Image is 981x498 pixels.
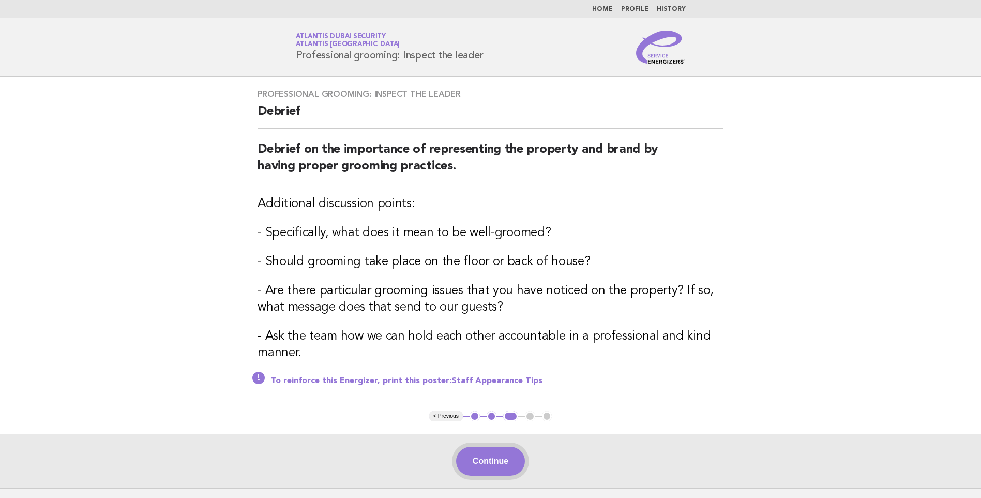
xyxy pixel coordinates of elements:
[258,104,723,129] h2: Debrief
[636,31,686,64] img: Service Energizers
[258,283,723,316] h3: - Are there particular grooming issues that you have noticed on the property? If so, what message...
[296,33,400,48] a: Atlantis Dubai SecurityAtlantis [GEOGRAPHIC_DATA]
[429,411,463,421] button: < Previous
[258,89,723,99] h3: Professional grooming: Inspect the leader
[470,411,480,421] button: 1
[657,6,686,12] a: History
[258,196,723,212] h3: Additional discussion points:
[258,141,723,183] h2: Debrief on the importance of representing the property and brand by having proper grooming practi...
[456,447,525,476] button: Continue
[503,411,518,421] button: 3
[271,376,723,386] p: To reinforce this Energizer, print this poster:
[296,34,484,61] h1: Professional grooming: Inspect the leader
[592,6,613,12] a: Home
[258,225,723,241] h3: - Specifically, what does it mean to be well-groomed?
[258,254,723,270] h3: - Should grooming take place on the floor or back of house?
[621,6,648,12] a: Profile
[451,377,542,385] a: Staff Appearance Tips
[296,41,400,48] span: Atlantis [GEOGRAPHIC_DATA]
[487,411,497,421] button: 2
[258,328,723,361] h3: - Ask the team how we can hold each other accountable in a professional and kind manner.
